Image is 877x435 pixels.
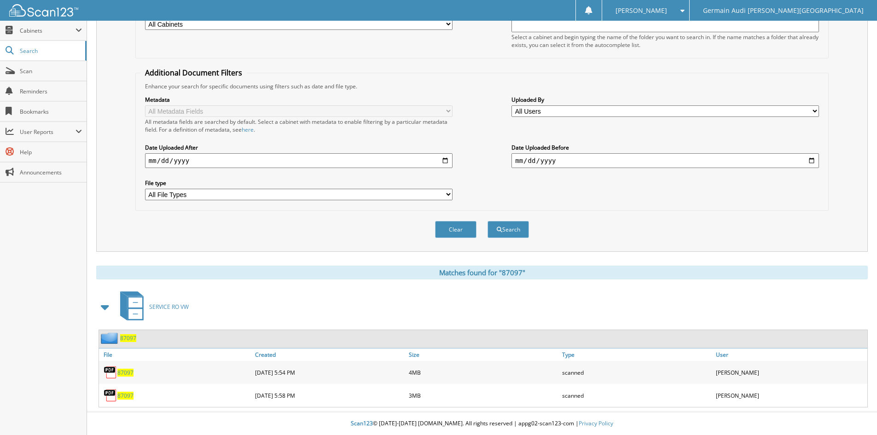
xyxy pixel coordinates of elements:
[20,168,82,176] span: Announcements
[20,148,82,156] span: Help
[120,334,136,342] a: 87097
[560,363,714,382] div: scanned
[145,118,453,133] div: All metadata fields are searched by default. Select a cabinet with metadata to enable filtering b...
[831,391,877,435] iframe: Chat Widget
[87,412,877,435] div: © [DATE]-[DATE] [DOMAIN_NAME]. All rights reserved | appg02-scan123-com |
[560,386,714,405] div: scanned
[407,386,560,405] div: 3MB
[253,363,407,382] div: [DATE] 5:54 PM
[560,348,714,361] a: Type
[20,27,76,35] span: Cabinets
[351,419,373,427] span: Scan123
[96,266,868,279] div: Matches found for "87097"
[407,363,560,382] div: 4MB
[714,363,867,382] div: [PERSON_NAME]
[20,67,82,75] span: Scan
[145,179,453,187] label: File type
[140,82,824,90] div: Enhance your search for specific documents using filters such as date and file type.
[407,348,560,361] a: Size
[579,419,613,427] a: Privacy Policy
[242,126,254,133] a: here
[115,289,189,325] a: SERVICE RO VW
[140,68,247,78] legend: Additional Document Filters
[20,47,81,55] span: Search
[117,369,134,377] a: 87097
[511,96,819,104] label: Uploaded By
[20,108,82,116] span: Bookmarks
[714,386,867,405] div: [PERSON_NAME]
[253,386,407,405] div: [DATE] 5:58 PM
[145,144,453,151] label: Date Uploaded After
[145,96,453,104] label: Metadata
[104,389,117,402] img: PDF.png
[117,392,134,400] a: 87097
[703,8,864,13] span: Germain Audi [PERSON_NAME][GEOGRAPHIC_DATA]
[511,33,819,49] div: Select a cabinet and begin typing the name of the folder you want to search in. If the name match...
[511,153,819,168] input: end
[149,303,189,311] span: SERVICE RO VW
[20,87,82,95] span: Reminders
[9,4,78,17] img: scan123-logo-white.svg
[435,221,476,238] button: Clear
[253,348,407,361] a: Created
[20,128,76,136] span: User Reports
[511,144,819,151] label: Date Uploaded Before
[104,365,117,379] img: PDF.png
[99,348,253,361] a: File
[488,221,529,238] button: Search
[145,153,453,168] input: start
[101,332,120,344] img: folder2.png
[616,8,667,13] span: [PERSON_NAME]
[714,348,867,361] a: User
